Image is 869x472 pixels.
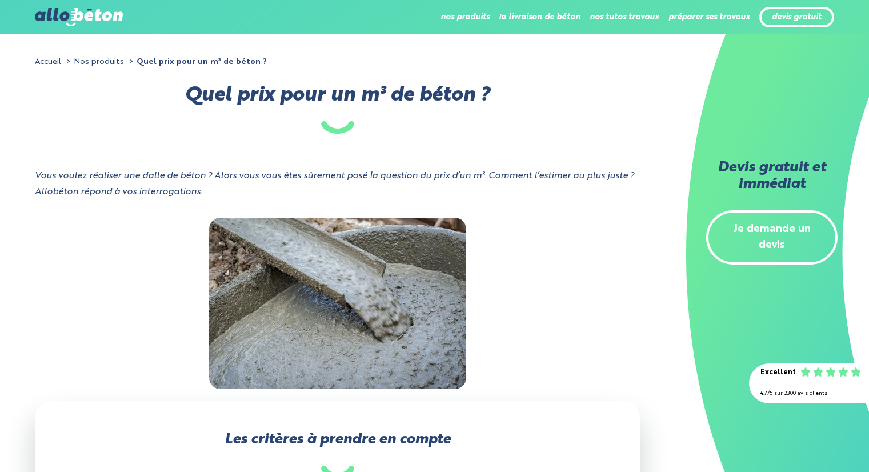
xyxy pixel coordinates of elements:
[126,54,267,70] li: Quel prix pour un m³ de béton ?
[590,3,659,31] li: nos tutos travaux
[209,218,466,389] img: ”Béton"
[35,8,123,26] img: allobéton
[772,13,822,22] a: devis gratuit
[63,54,124,70] li: Nos produits
[706,210,838,265] a: Je demande un devis
[35,171,634,197] i: Vous voulez réaliser une dalle de béton ? Alors vous vous êtes sûrement posé la question du prix ...
[35,87,640,134] h1: Quel prix pour un m³ de béton ?
[440,3,490,31] li: nos produits
[35,58,61,66] a: Accueil
[760,365,796,381] div: Excellent
[668,3,750,31] li: préparer ses travaux
[499,3,580,31] li: la livraison de béton
[706,160,838,193] h2: Devis gratuit et immédiat
[760,386,858,402] div: 4.7/5 sur 2300 avis clients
